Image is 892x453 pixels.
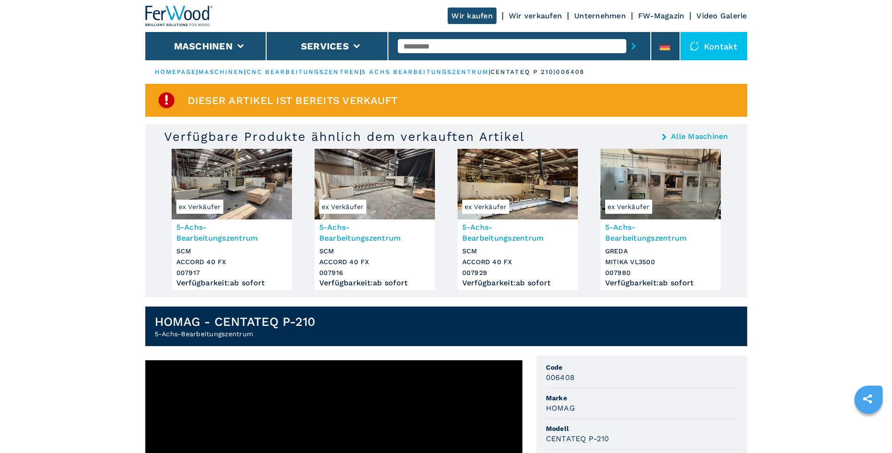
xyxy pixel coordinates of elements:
a: 5-Achs-Bearbeitungszentrum SCM ACCORD 40 FXex Verkäufer5-Achs-BearbeitungszentrumSCMACCORD 40 FX0... [315,149,435,290]
h3: 5-Achs-Bearbeitungszentrum [462,222,573,243]
span: | [244,68,246,75]
button: submit-button [626,35,641,57]
a: FW-Magazin [638,11,685,20]
div: Verfügbarkeit : ab sofort [319,281,430,285]
h3: SCM ACCORD 40 FX 007929 [462,246,573,278]
img: Ferwood [145,6,213,26]
h3: HOMAG [546,403,575,413]
span: Dieser Artikel ist bereits verkauft [188,95,398,106]
a: 5-Achs-Bearbeitungszentrum GREDA MITIKA VL3500ex Verkäufer5-Achs-BearbeitungszentrumGREDAMITIKA V... [600,149,721,290]
h3: 5-Achs-Bearbeitungszentrum [176,222,287,243]
a: 5 achs bearbeitungszentrum [362,68,489,75]
h3: 5-Achs-Bearbeitungszentrum [319,222,430,243]
span: Marke [546,393,738,403]
div: Verfügbarkeit : ab sofort [605,281,716,285]
span: Code [546,363,738,372]
a: cnc bearbeitungszentren [246,68,360,75]
a: 5-Achs-Bearbeitungszentrum SCM ACCORD 40 FXex Verkäufer5-Achs-BearbeitungszentrumSCMACCORD 40 FX0... [172,149,292,290]
p: centateq p 210 | [490,68,556,76]
a: Alle Maschinen [671,133,728,140]
a: Video Galerie [696,11,747,20]
a: maschinen [198,68,245,75]
h3: CENTATEQ P-210 [546,433,609,444]
img: SoldProduct [157,91,176,110]
img: 5-Achs-Bearbeitungszentrum SCM ACCORD 40 FX [458,149,578,219]
span: | [489,68,490,75]
h3: 5-Achs-Bearbeitungszentrum [605,222,716,243]
span: ex Verkäufer [319,200,366,214]
h3: GREDA MITIKA VL3500 007980 [605,246,716,278]
span: Modell [546,424,738,433]
h1: HOMAG - CENTATEQ P-210 [155,314,316,329]
button: Services [301,40,349,52]
a: Unternehmen [574,11,626,20]
img: Kontakt [690,41,699,51]
div: Verfügbarkeit : ab sofort [462,281,573,285]
a: Wir kaufen [448,8,497,24]
a: 5-Achs-Bearbeitungszentrum SCM ACCORD 40 FXex Verkäufer5-Achs-BearbeitungszentrumSCMACCORD 40 FX0... [458,149,578,290]
a: Wir verkaufen [509,11,562,20]
span: ex Verkäufer [605,200,652,214]
iframe: Chat [852,411,885,446]
span: ex Verkäufer [176,200,223,214]
span: | [196,68,198,75]
div: Kontakt [680,32,747,60]
img: 5-Achs-Bearbeitungszentrum SCM ACCORD 40 FX [172,149,292,219]
span: | [360,68,362,75]
div: Verfügbarkeit : ab sofort [176,281,287,285]
p: 006408 [556,68,584,76]
img: 5-Achs-Bearbeitungszentrum SCM ACCORD 40 FX [315,149,435,219]
h3: Verfügbare Produkte ähnlich dem verkauften Artikel [164,129,525,144]
span: ex Verkäufer [462,200,509,214]
h3: SCM ACCORD 40 FX 007916 [319,246,430,278]
a: HOMEPAGE [155,68,197,75]
h3: 006408 [546,372,575,383]
img: 5-Achs-Bearbeitungszentrum GREDA MITIKA VL3500 [600,149,721,219]
button: Maschinen [174,40,233,52]
a: sharethis [856,387,879,411]
h3: SCM ACCORD 40 FX 007917 [176,246,287,278]
h2: 5-Achs-Bearbeitungszentrum [155,329,316,339]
